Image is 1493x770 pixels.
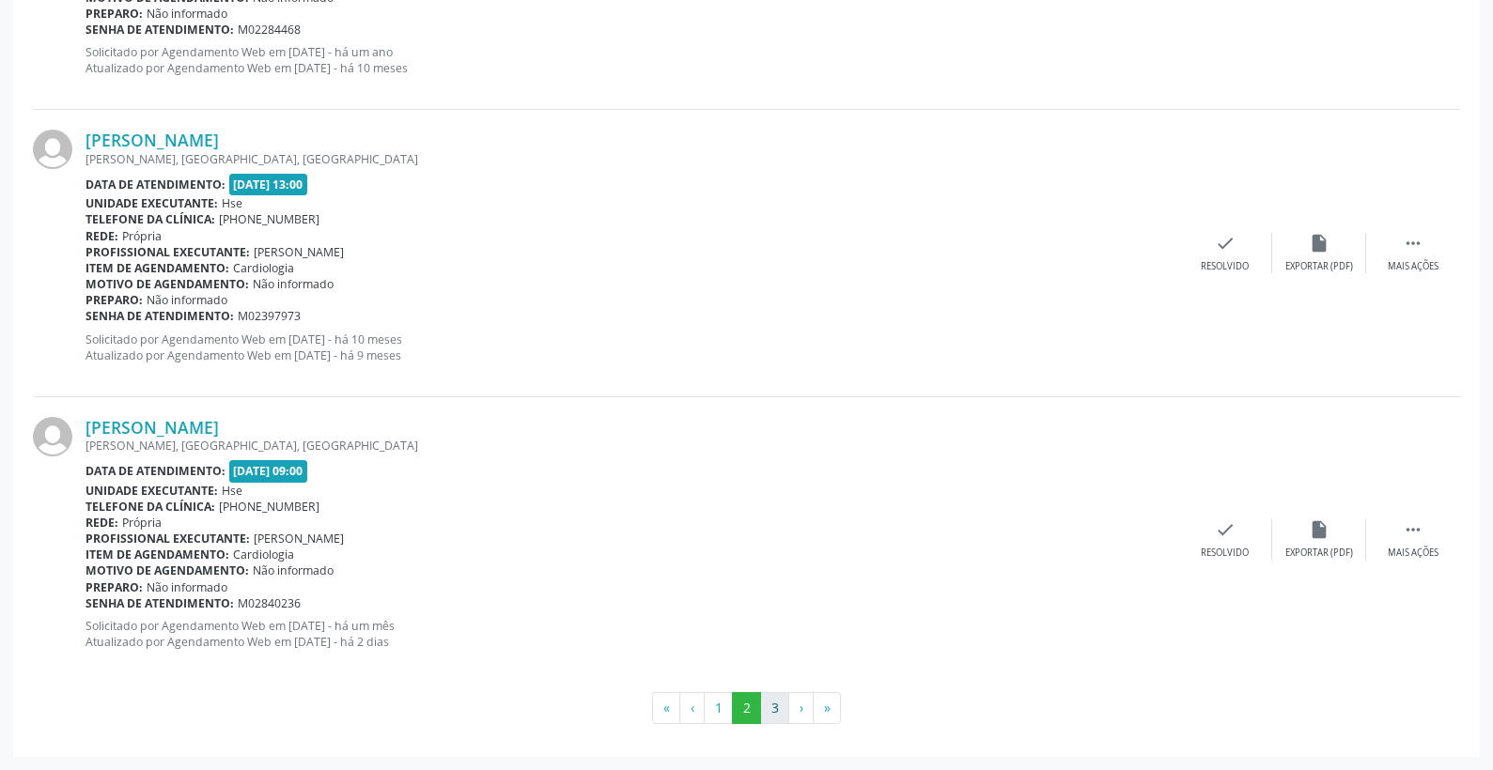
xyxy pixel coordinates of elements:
[1201,260,1249,273] div: Resolvido
[652,692,680,724] button: Go to first page
[86,547,229,562] b: Item de agendamento:
[238,308,301,324] span: M02397973
[1285,260,1353,273] div: Exportar (PDF)
[86,331,1178,363] p: Solicitado por Agendamento Web em [DATE] - há 10 meses Atualizado por Agendamento Web em [DATE] -...
[1309,233,1330,254] i: insert_drive_file
[147,292,227,308] span: Não informado
[219,211,319,227] span: [PHONE_NUMBER]
[238,22,301,38] span: M02284468
[253,562,334,578] span: Não informado
[222,483,242,499] span: Hse
[760,692,789,724] button: Go to page 3
[33,692,1460,724] ul: Pagination
[86,6,143,22] b: Preparo:
[122,228,162,244] span: Própria
[86,499,215,515] b: Telefone da clínica:
[253,276,334,292] span: Não informado
[732,692,761,724] button: Go to page 2
[147,6,227,22] span: Não informado
[86,22,234,38] b: Senha de atendimento:
[229,460,308,482] span: [DATE] 09:00
[86,579,143,595] b: Preparo:
[1309,519,1330,540] i: insert_drive_file
[704,692,733,724] button: Go to page 1
[1388,547,1439,560] div: Mais ações
[86,483,218,499] b: Unidade executante:
[229,174,308,195] span: [DATE] 13:00
[222,195,242,211] span: Hse
[86,463,226,479] b: Data de atendimento:
[1285,547,1353,560] div: Exportar (PDF)
[1403,233,1423,254] i: 
[86,44,1178,76] p: Solicitado por Agendamento Web em [DATE] - há um ano Atualizado por Agendamento Web em [DATE] - h...
[86,438,1178,454] div: [PERSON_NAME], [GEOGRAPHIC_DATA], [GEOGRAPHIC_DATA]
[813,692,841,724] button: Go to last page
[254,531,344,547] span: [PERSON_NAME]
[86,211,215,227] b: Telefone da clínica:
[86,177,226,192] b: Data de atendimento:
[86,531,250,547] b: Profissional executante:
[788,692,814,724] button: Go to next page
[86,515,118,531] b: Rede:
[86,292,143,308] b: Preparo:
[1215,233,1236,254] i: check
[1388,260,1439,273] div: Mais ações
[147,579,227,595] span: Não informado
[86,260,229,276] b: Item de agendamento:
[86,276,249,292] b: Motivo de agendamento:
[233,260,294,276] span: Cardiologia
[86,228,118,244] b: Rede:
[219,499,319,515] span: [PHONE_NUMBER]
[1215,519,1236,540] i: check
[86,244,250,260] b: Profissional executante:
[86,195,218,211] b: Unidade executante:
[86,417,219,438] a: [PERSON_NAME]
[86,595,234,611] b: Senha de atendimento:
[1201,547,1249,560] div: Resolvido
[233,547,294,562] span: Cardiologia
[86,562,249,578] b: Motivo de agendamento:
[1403,519,1423,540] i: 
[86,618,1178,650] p: Solicitado por Agendamento Web em [DATE] - há um mês Atualizado por Agendamento Web em [DATE] - h...
[86,151,1178,167] div: [PERSON_NAME], [GEOGRAPHIC_DATA], [GEOGRAPHIC_DATA]
[33,417,72,456] img: img
[122,515,162,531] span: Própria
[86,308,234,324] b: Senha de atendimento:
[238,595,301,611] span: M02840236
[86,130,219,150] a: [PERSON_NAME]
[254,244,344,260] span: [PERSON_NAME]
[679,692,705,724] button: Go to previous page
[33,130,72,169] img: img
